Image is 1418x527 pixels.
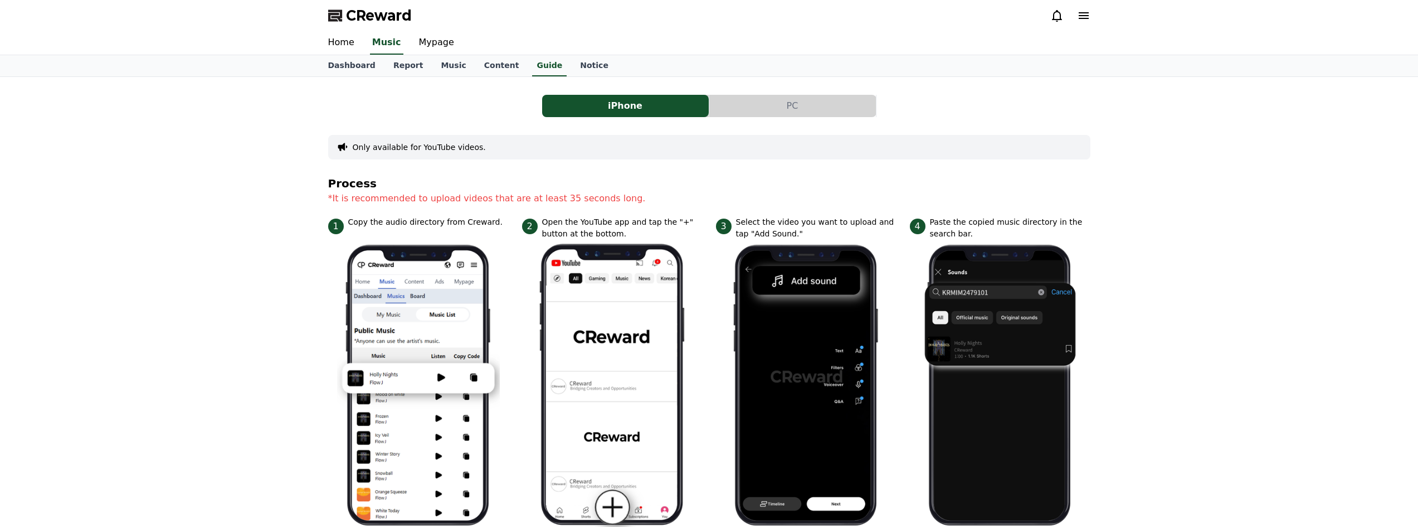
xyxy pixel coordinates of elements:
a: Guide [532,55,567,76]
span: CReward [346,7,412,25]
button: PC [709,95,876,117]
p: Select the video you want to upload and tap "Add Sound." [736,216,896,240]
p: *It is recommended to upload videos that are at least 35 seconds long. [328,192,1090,205]
a: Home [319,31,363,55]
a: Music [432,55,475,76]
a: CReward [328,7,412,25]
span: 3 [716,219,732,234]
h4: Process [328,177,1090,190]
a: Music [370,31,403,55]
p: Copy the audio directory from Creward. [348,216,503,228]
p: Open the YouTube app and tap the "+" button at the bottom. [542,216,703,240]
span: 1 [328,219,344,234]
a: Notice [571,55,617,76]
button: iPhone [542,95,709,117]
a: PC [709,95,876,117]
p: Paste the copied music directory in the search bar. [930,216,1090,240]
a: Content [475,55,528,76]
a: Report [384,55,432,76]
a: Mypage [410,31,463,55]
span: 2 [522,219,538,234]
a: Dashboard [319,55,384,76]
button: Only available for YouTube videos. [353,142,486,153]
span: 4 [910,219,925,234]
